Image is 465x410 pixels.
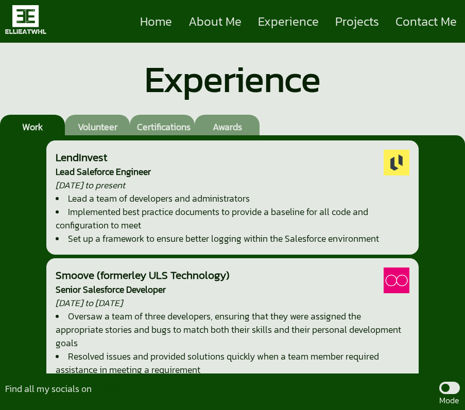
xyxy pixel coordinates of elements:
a: About Me [180,4,250,39]
a: Contact Me [387,4,465,39]
li: [DATE] to [DATE] [56,296,409,310]
a: Experience [250,4,327,39]
li: Smoove (formerley ULS Technology) [56,267,409,283]
li: Lead Saleforce Engineer [56,165,409,179]
button: Certifications [130,115,195,135]
p: Find all my socials on [5,382,123,396]
li: [DATE] to present [56,179,409,192]
li: Implemented best practice documents to provide a baseline for all code and configuration to meet [56,205,409,232]
button: Volunteer [65,115,130,135]
a: Linktree [92,382,123,396]
li: Resolved issues and provided solutions quickly when a team member required assistance in meeting ... [56,350,409,377]
li: Set up a framework to ensure better logging within the Salesforce environment [56,232,409,245]
li: LendInvest [56,149,409,165]
label: .... Mode [439,382,460,394]
li: Lead a team of developers and administrators [56,192,409,205]
img: LendInvest [384,150,409,175]
img: Smoove [384,268,409,293]
button: Awards [195,115,260,135]
li: Senior Salesforce Developer [56,283,409,296]
a: Home [132,4,180,39]
li: Oversaw a team of three developers, ensuring that they were assigned the appropriate stories and ... [56,310,409,350]
a: Projects [327,4,387,39]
